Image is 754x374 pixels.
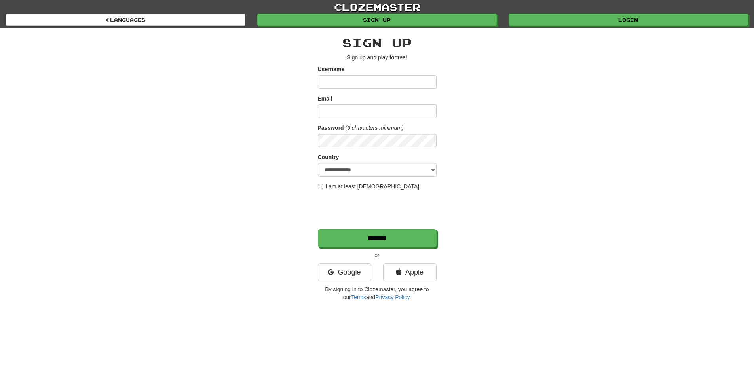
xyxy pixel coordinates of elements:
p: Sign up and play for ! [318,53,437,61]
a: Languages [6,14,245,26]
a: Login [509,14,748,26]
em: (6 characters minimum) [346,125,404,131]
a: Apple [383,263,437,281]
iframe: reCAPTCHA [318,194,438,225]
input: I am at least [DEMOGRAPHIC_DATA] [318,184,323,189]
a: Google [318,263,371,281]
label: Password [318,124,344,132]
a: Terms [351,294,366,300]
label: Country [318,153,339,161]
h2: Sign up [318,36,437,49]
label: Username [318,65,345,73]
p: or [318,251,437,259]
p: By signing in to Clozemaster, you agree to our and . [318,285,437,301]
a: Sign up [257,14,497,26]
a: Privacy Policy [375,294,409,300]
u: free [396,54,406,61]
label: Email [318,95,332,103]
label: I am at least [DEMOGRAPHIC_DATA] [318,182,420,190]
